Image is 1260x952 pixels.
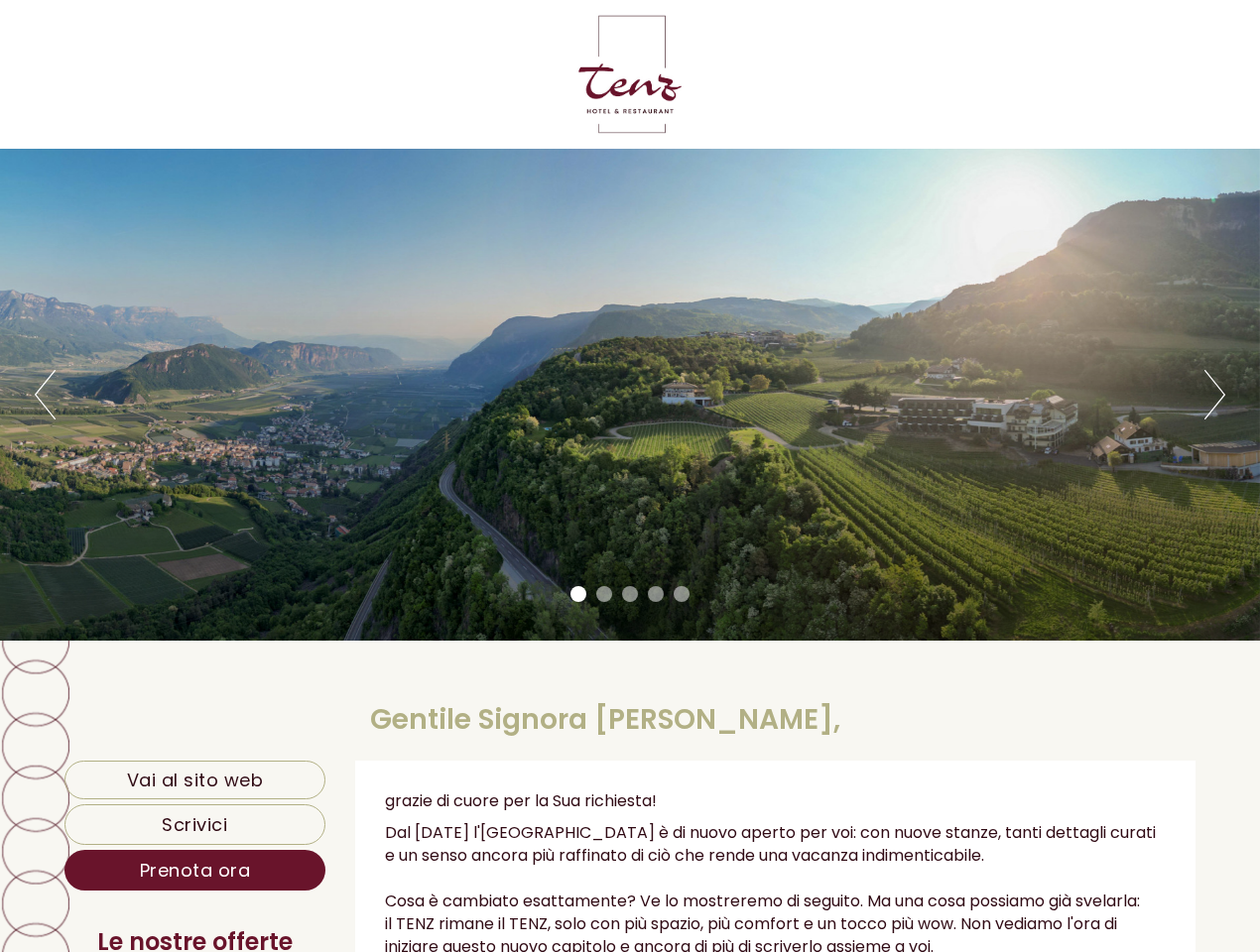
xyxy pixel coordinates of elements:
a: Scrivici [64,804,325,845]
small: 06:22 [30,100,326,114]
button: Invia [678,517,783,557]
div: [DATE] [352,15,431,48]
a: Prenota ora [64,850,325,891]
h1: Gentile Signora [PERSON_NAME], [370,705,840,736]
p: grazie di cuore per la Sua richiesta! [385,790,1167,813]
a: Vai al sito web [64,761,325,800]
div: Hotel Tenz [30,61,326,77]
button: Previous [35,370,56,419]
button: Next [1204,370,1225,419]
div: Buon giorno, come possiamo aiutarla? [15,58,336,118]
